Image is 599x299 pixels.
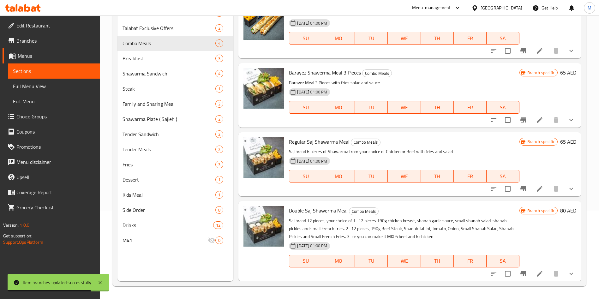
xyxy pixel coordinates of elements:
span: SA [489,103,517,112]
button: SU [289,32,322,45]
span: Drinks [123,221,213,229]
span: 12 [213,222,223,228]
h6: 80 AED [560,206,576,215]
a: Menu disclaimer [3,154,100,170]
a: Grocery Checklist [3,200,100,215]
span: Edit Restaurant [16,22,95,29]
span: TH [423,256,451,266]
button: show more [564,181,579,196]
a: Promotions [3,139,100,154]
span: 2 [216,147,223,152]
button: SA [487,101,519,114]
span: Branches [16,37,95,45]
span: M [588,4,591,11]
div: items [215,161,223,168]
div: Steak1 [117,81,233,96]
span: Dessert [123,176,215,183]
span: Menu disclaimer [16,158,95,166]
span: Branch specific [525,139,557,145]
span: 2 [216,116,223,122]
span: SU [292,103,320,112]
span: SA [489,34,517,43]
div: Combo Meals [351,139,380,146]
span: Family and Sharing Meal [123,100,215,108]
div: Menu-management [412,4,451,12]
a: Coverage Report [3,185,100,200]
span: Kids Meal [123,191,215,199]
button: sort-choices [486,266,501,281]
img: Regular Saj Shawarma Meal [243,137,284,178]
button: Branch-specific-item [516,266,531,281]
button: SU [289,170,322,182]
span: FR [456,172,484,181]
span: SU [292,34,320,43]
span: FR [456,103,484,112]
span: Steak [123,85,215,93]
button: MO [322,170,355,182]
div: Fries3 [117,157,233,172]
span: TU [357,172,385,181]
div: items [215,39,223,47]
button: sort-choices [486,112,501,128]
span: Combo Meals [351,139,380,146]
button: delete [548,181,564,196]
nav: Menu sections [117,3,233,250]
span: SU [292,256,320,266]
a: Edit Restaurant [3,18,100,33]
span: TH [423,172,451,181]
div: Tender Sandwich [123,130,215,138]
span: Get support on: [3,232,32,240]
a: Edit menu item [536,116,543,124]
a: Menus [3,48,100,63]
div: Combo Meals4 [117,36,233,51]
button: FR [454,170,487,182]
span: Edit Menu [13,98,95,105]
div: Talabat Exclusive Offers [123,24,215,32]
a: Edit Menu [8,94,100,109]
h6: 65 AED [560,137,576,146]
span: Upsell [16,173,95,181]
div: Shawarma Sandwich4 [117,66,233,81]
span: Combo Meals [349,208,378,215]
span: Fries [123,161,215,168]
span: 2 [216,131,223,137]
svg: Show Choices [567,270,575,278]
span: Coverage Report [16,188,95,196]
span: 2 [216,101,223,107]
a: Edit menu item [536,270,543,278]
button: SA [487,170,519,182]
span: Select to update [501,44,514,57]
span: [DATE] 01:00 PM [295,243,330,249]
span: Choice Groups [16,113,95,120]
span: Shawarma Sandwich [123,70,215,77]
span: TH [423,34,451,43]
span: Tender Meals [123,146,215,153]
div: [GEOGRAPHIC_DATA] [481,4,522,11]
svg: Inactive section [208,236,215,244]
span: Select to update [501,113,514,127]
a: Branches [3,33,100,48]
span: Menus [18,52,95,60]
div: Drinks12 [117,218,233,233]
button: Branch-specific-item [516,112,531,128]
a: Edit menu item [536,47,543,55]
div: Breakfast3 [117,51,233,66]
div: items [215,85,223,93]
span: WE [390,172,418,181]
button: WE [388,32,421,45]
span: Combo Meals [123,39,215,47]
a: Sections [8,63,100,79]
span: Side Order [123,206,215,214]
div: items [215,115,223,123]
button: delete [548,266,564,281]
div: Tender Sandwich2 [117,127,233,142]
a: Coupons [3,124,100,139]
button: Branch-specific-item [516,181,531,196]
span: TU [357,103,385,112]
a: Choice Groups [3,109,100,124]
button: Branch-specific-item [516,43,531,58]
